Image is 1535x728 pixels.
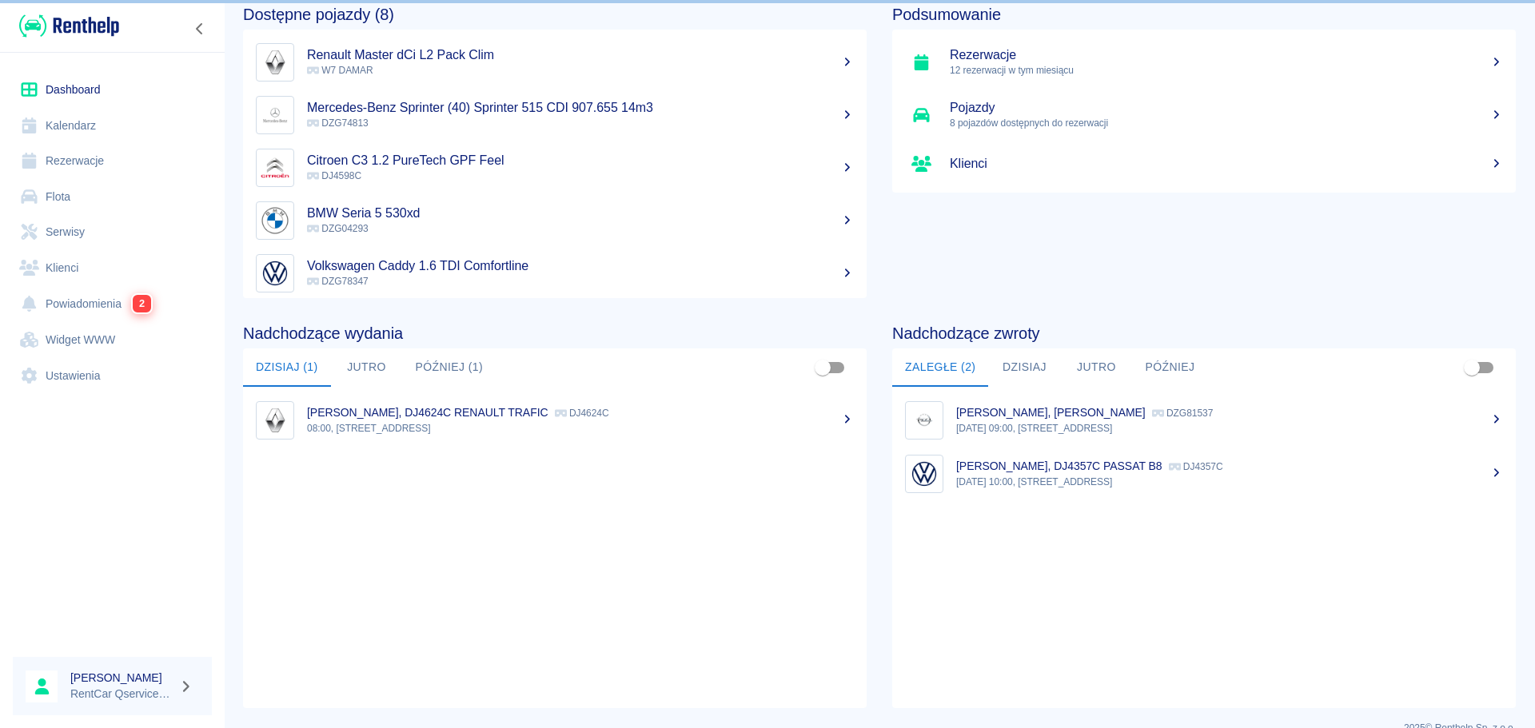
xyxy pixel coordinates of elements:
img: Image [260,100,290,130]
span: DZG04293 [307,223,369,234]
a: Rezerwacje [13,143,212,179]
a: Serwisy [13,214,212,250]
img: Image [260,153,290,183]
a: Powiadomienia2 [13,285,212,322]
button: Później [1132,348,1207,387]
a: Rezerwacje12 rezerwacji w tym miesiącu [892,36,1516,89]
h4: Dostępne pojazdy (8) [243,5,867,24]
a: Ustawienia [13,358,212,394]
button: Jutro [331,348,403,387]
span: DJ4598C [307,170,361,181]
button: Dzisiaj [988,348,1060,387]
span: Pokaż przypisane tylko do mnie [1457,352,1487,383]
p: DZG81537 [1152,408,1214,419]
img: Image [260,258,290,288]
p: RentCar Qservice Damar Parts [70,686,173,702]
h5: Pojazdy [950,100,1503,116]
p: [PERSON_NAME], DJ4357C PASSAT B8 [956,459,1162,472]
span: 2 [133,295,151,312]
h4: Nadchodzące zwroty [892,324,1516,343]
a: Image[PERSON_NAME], DJ4357C PASSAT B8 DJ4357C[DATE] 10:00, [STREET_ADDRESS] [892,447,1516,500]
img: Image [260,405,290,436]
h5: Renault Master dCi L2 Pack Clim [307,47,854,63]
button: Później (1) [403,348,496,387]
img: Renthelp logo [19,13,119,39]
img: Image [260,47,290,78]
button: Zwiń nawigację [188,18,212,39]
p: [PERSON_NAME], DJ4624C RENAULT TRAFIC [307,406,548,419]
h5: Volkswagen Caddy 1.6 TDI Comfortline [307,258,854,274]
a: Image[PERSON_NAME], [PERSON_NAME] DZG81537[DATE] 09:00, [STREET_ADDRESS] [892,393,1516,447]
p: [DATE] 09:00, [STREET_ADDRESS] [956,421,1503,436]
h5: BMW Seria 5 530xd [307,205,854,221]
p: DJ4357C [1169,461,1223,472]
h6: [PERSON_NAME] [70,670,173,686]
img: Image [909,405,939,436]
button: Zaległe (2) [892,348,988,387]
button: Dzisiaj (1) [243,348,331,387]
p: 08:00, [STREET_ADDRESS] [307,421,854,436]
h5: Citroen C3 1.2 PureTech GPF Feel [307,153,854,169]
p: DJ4624C [555,408,609,419]
a: Renthelp logo [13,13,119,39]
span: W7 DAMAR [307,65,373,76]
a: ImageMercedes-Benz Sprinter (40) Sprinter 515 CDI 907.655 14m3 DZG74813 [243,89,867,141]
p: 8 pojazdów dostępnych do rezerwacji [950,116,1503,130]
h5: Mercedes-Benz Sprinter (40) Sprinter 515 CDI 907.655 14m3 [307,100,854,116]
span: Pokaż przypisane tylko do mnie [807,352,838,383]
img: Image [260,205,290,236]
p: [DATE] 10:00, [STREET_ADDRESS] [956,475,1503,489]
a: Klienci [892,141,1516,186]
p: 12 rezerwacji w tym miesiącu [950,63,1503,78]
a: Image[PERSON_NAME], DJ4624C RENAULT TRAFIC DJ4624C08:00, [STREET_ADDRESS] [243,393,867,447]
h4: Podsumowanie [892,5,1516,24]
a: ImageRenault Master dCi L2 Pack Clim W7 DAMAR [243,36,867,89]
a: Kalendarz [13,108,212,144]
a: Flota [13,179,212,215]
p: [PERSON_NAME], [PERSON_NAME] [956,406,1146,419]
a: ImageVolkswagen Caddy 1.6 TDI Comfortline DZG78347 [243,247,867,300]
h5: Klienci [950,156,1503,172]
a: ImageBMW Seria 5 530xd DZG04293 [243,194,867,247]
a: Dashboard [13,72,212,108]
span: DZG78347 [307,276,369,287]
a: Klienci [13,250,212,286]
a: Pojazdy8 pojazdów dostępnych do rezerwacji [892,89,1516,141]
img: Image [909,459,939,489]
a: Widget WWW [13,322,212,358]
a: ImageCitroen C3 1.2 PureTech GPF Feel DJ4598C [243,141,867,194]
h5: Rezerwacje [950,47,1503,63]
span: DZG74813 [307,117,369,129]
button: Jutro [1060,348,1132,387]
h4: Nadchodzące wydania [243,324,867,343]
